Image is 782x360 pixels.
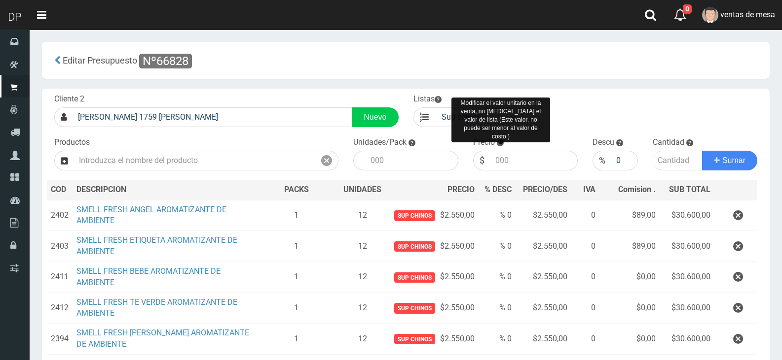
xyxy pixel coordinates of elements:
span: ventas de mesa [720,10,775,19]
label: Cliente 2 [54,94,84,105]
td: 12 [339,262,385,293]
a: SMELL FRESH TE VERDE AROMATIZANTE DE AMBIENTE [76,297,237,318]
label: Unidades/Pack [353,137,407,148]
td: 2411 [47,262,73,293]
td: 12 [339,231,385,262]
td: 1 [253,262,339,293]
td: $30.600,00 [660,200,714,231]
span: % DESC [484,185,512,194]
td: $89,00 [599,231,660,262]
td: 0 [571,324,599,355]
div: Modificar el valor unitario en la venta, no [MEDICAL_DATA] el valor de lista (Este valor, no pued... [451,98,550,143]
span: Sup chinos [394,303,435,313]
td: $30.600,00 [660,324,714,355]
td: 1 [253,324,339,355]
span: Sup chinos [394,272,435,283]
span: IVA [583,185,596,194]
input: Consumidor Final [73,107,352,127]
td: 2394 [47,324,73,355]
span: Sumar [722,156,745,164]
th: COD [47,180,73,200]
td: % 0 [479,293,515,324]
label: Productos [54,137,90,148]
img: User Image [702,7,718,23]
input: Introduzca el nombre del producto [74,151,315,170]
td: 0 [571,200,599,231]
td: % 0 [479,200,515,231]
td: $2.550,00 [516,324,571,355]
td: $30.600,00 [660,231,714,262]
td: 1 [253,231,339,262]
input: 000 [490,151,578,170]
td: $89,00 [599,200,660,231]
input: 000 [611,151,637,170]
td: 2403 [47,231,73,262]
td: 1 [253,200,339,231]
a: SMELL FRESH ANGEL AROMATIZANTE DE AMBIENTE [76,205,226,226]
td: 1 [253,293,339,324]
a: SMELL FRESH [PERSON_NAME] AROMATIZANTE DE AMBIENTE [76,328,249,349]
td: 2402 [47,200,73,231]
td: $2.550,00 [516,200,571,231]
td: $0,00 [599,262,660,293]
span: CRIPCION [91,185,126,194]
span: Sup chinos [394,334,435,344]
td: $2.550,00 [516,293,571,324]
td: % 0 [479,231,515,262]
div: $ [473,151,490,170]
td: 0 [571,231,599,262]
span: PRECIO/DES [523,185,567,194]
label: Descu [593,137,614,148]
td: $0,00 [599,324,660,355]
a: Nuevo [352,107,398,127]
td: $0,00 [599,293,660,324]
input: 000 [366,151,458,170]
td: % 0 [479,324,515,355]
td: 2412 [47,293,73,324]
td: $2.550,00 [385,324,479,355]
span: SUB TOTAL [669,184,710,196]
a: SMELL FRESH BEBE AROMATIZANTE DE AMBIENTE [76,266,221,287]
th: PACKS [253,180,339,200]
td: 12 [339,200,385,231]
td: 12 [339,324,385,355]
td: 12 [339,293,385,324]
td: $2.550,00 [516,231,571,262]
label: Cantidad [653,137,684,148]
td: % 0 [479,262,515,293]
td: $2.550,00 [385,293,479,324]
span: Sup chinos [394,241,435,252]
td: $2.550,00 [516,262,571,293]
td: 0 [571,262,599,293]
td: $30.600,00 [660,262,714,293]
div: % [593,151,611,170]
td: 0 [571,293,599,324]
th: DES [73,180,253,200]
span: 0 [683,4,692,14]
span: Nº66828 [139,54,192,68]
a: SMELL FRESH ETIQUETA AROMATIZANTE DE AMBIENTE [76,235,237,256]
label: Listas [413,94,442,105]
span: PRECIO [447,184,475,196]
span: Editar Presupuesto [63,55,137,65]
td: $2.550,00 [385,231,479,262]
button: Sumar [702,151,757,170]
td: $2.550,00 [385,262,479,293]
span: Sup chinos [394,210,435,221]
td: $2.550,00 [385,200,479,231]
th: UNIDADES [339,180,385,200]
td: $30.600,00 [660,293,714,324]
span: Comision . [618,185,656,194]
input: Cantidad [653,151,703,170]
